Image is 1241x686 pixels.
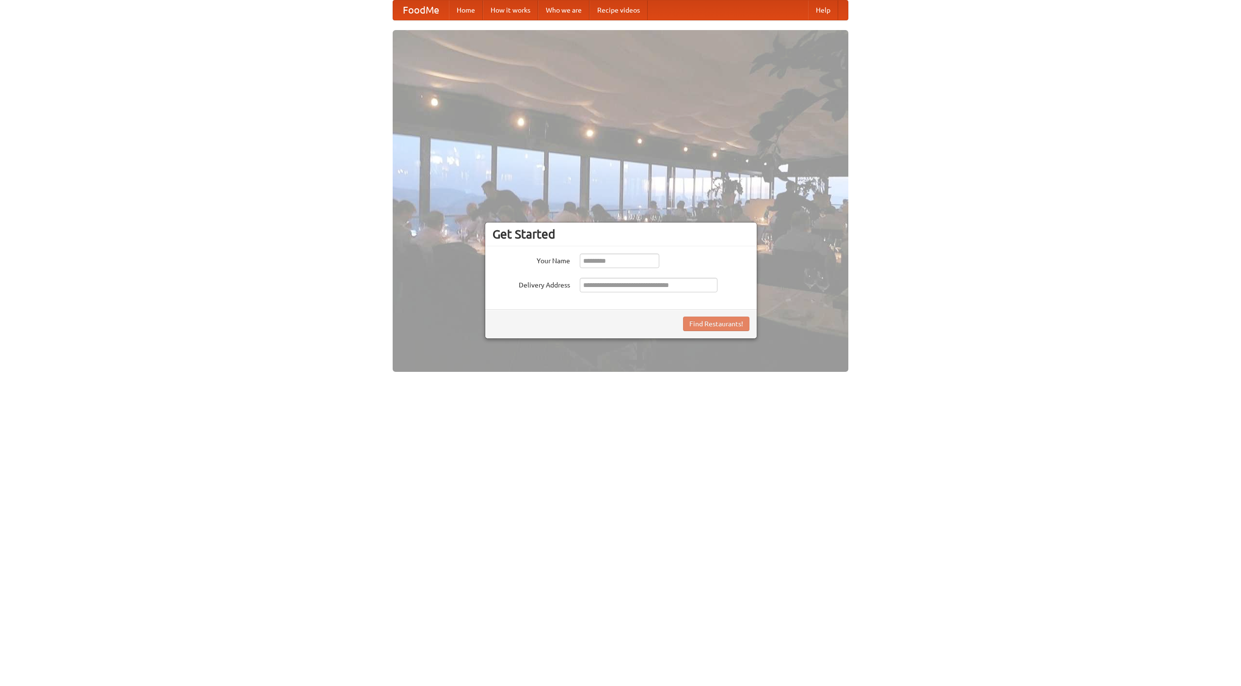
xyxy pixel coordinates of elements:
a: Home [449,0,483,20]
a: Who we are [538,0,589,20]
h3: Get Started [493,227,749,241]
a: Recipe videos [589,0,648,20]
a: Help [808,0,838,20]
a: FoodMe [393,0,449,20]
label: Delivery Address [493,278,570,290]
button: Find Restaurants! [683,317,749,331]
a: How it works [483,0,538,20]
label: Your Name [493,254,570,266]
